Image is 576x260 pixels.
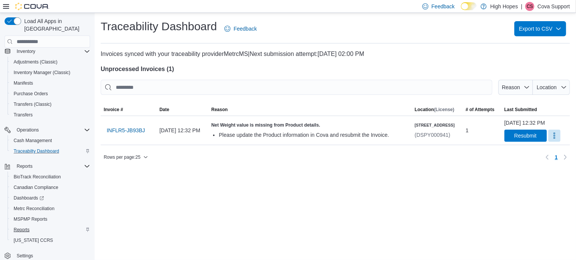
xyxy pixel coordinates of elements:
button: Inventory [14,47,38,56]
span: Cash Management [11,136,90,145]
a: BioTrack Reconciliation [11,172,64,181]
ul: Pagination for table: [552,151,561,163]
a: MSPMP Reports [11,215,50,224]
a: Inventory Manager (Classic) [11,68,73,77]
a: Canadian Compliance [11,183,61,192]
span: Inventory [14,47,90,56]
span: 1 [555,153,558,161]
span: # of Attempts [465,107,494,113]
a: Metrc Reconciliation [11,204,58,213]
span: Traceabilty Dashboard [14,148,59,154]
span: Date [159,107,169,113]
span: (License) [434,107,455,112]
button: Rows per page:25 [101,153,151,162]
button: Canadian Compliance [8,182,93,193]
span: CS [527,2,533,11]
h6: [STREET_ADDRESS] [415,122,455,128]
span: Reports [17,163,33,169]
nav: Pagination for table: [543,151,570,163]
a: Transfers [11,110,36,119]
button: Reports [2,161,93,172]
button: MSPMP Reports [8,214,93,224]
button: Transfers [8,110,93,120]
a: Manifests [11,79,36,88]
h1: Traceability Dashboard [101,19,217,34]
div: Please update the Product information in Cova and resubmit the Invoice. [219,131,409,139]
a: Dashboards [11,193,47,203]
span: Inventory Manager (Classic) [11,68,90,77]
span: Inventory [17,48,35,54]
span: Transfers (Classic) [11,100,90,109]
div: [DATE] 12:32 PM [156,123,208,138]
span: Operations [14,125,90,135]
p: | [521,2,523,11]
button: Invoice # [101,104,156,116]
button: Location [533,80,570,95]
a: Purchase Orders [11,89,51,98]
button: Operations [2,125,93,135]
button: More [548,130,560,142]
span: Adjustments (Classic) [11,57,90,67]
span: Location [537,84,557,90]
span: BioTrack Reconciliation [11,172,90,181]
span: Resubmit [514,132,537,139]
span: Adjustments (Classic) [14,59,58,65]
span: Export to CSV [519,21,562,36]
span: Transfers (Classic) [14,101,51,107]
a: Dashboards [8,193,93,203]
a: Transfers (Classic) [11,100,54,109]
a: Cash Management [11,136,55,145]
button: Operations [14,125,42,135]
span: Last Submitted [504,107,537,113]
button: Metrc Reconciliation [8,203,93,214]
div: Cova Support [525,2,534,11]
button: Manifests [8,78,93,88]
span: Invoice # [104,107,123,113]
div: [DATE] 12:32 PM [504,119,545,127]
button: Resubmit [504,130,547,142]
a: Adjustments (Classic) [11,57,61,67]
input: This is a search bar. After typing your query, hit enter to filter the results lower in the page. [101,80,492,95]
span: Canadian Compliance [11,183,90,192]
span: INFLR5-JB93BJ [107,127,145,134]
button: INFLR5-JB93BJ [104,123,148,138]
span: Traceabilty Dashboard [11,147,90,156]
span: Reports [14,162,90,171]
p: High Hopes [490,2,518,11]
h4: Unprocessed Invoices ( 1 ) [101,65,570,74]
span: Feedback [431,3,455,10]
button: Adjustments (Classic) [8,57,93,67]
span: Canadian Compliance [14,184,58,190]
button: Inventory [2,46,93,57]
h5: Net Weight value is missing from Product details. [211,122,409,128]
button: Date [156,104,208,116]
span: Reports [11,225,90,234]
span: Rows per page : 25 [104,154,140,160]
a: Reports [11,225,33,234]
span: Reason [502,84,520,90]
span: Purchase Orders [11,89,90,98]
button: Reports [8,224,93,235]
button: Inventory Manager (Classic) [8,67,93,78]
span: Location (License) [415,107,455,113]
span: Washington CCRS [11,236,90,245]
button: BioTrack Reconciliation [8,172,93,182]
button: Reports [14,162,36,171]
button: Purchase Orders [8,88,93,99]
h5: Location [415,107,455,113]
span: Cash Management [14,138,52,144]
button: [US_STATE] CCRS [8,235,93,246]
span: Next submission attempt: [250,51,318,57]
span: Operations [17,127,39,133]
button: Reason [498,80,533,95]
button: Transfers (Classic) [8,99,93,110]
button: Next page [561,153,570,162]
span: Transfers [14,112,33,118]
span: Load All Apps in [GEOGRAPHIC_DATA] [21,17,90,32]
input: Dark Mode [461,2,477,10]
span: MSPMP Reports [11,215,90,224]
span: Feedback [234,25,257,32]
a: [US_STATE] CCRS [11,236,56,245]
span: Manifests [14,80,33,86]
